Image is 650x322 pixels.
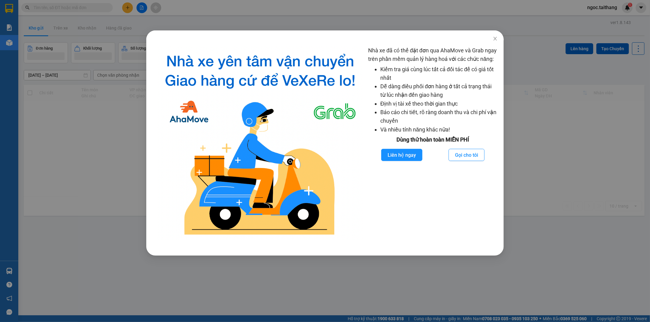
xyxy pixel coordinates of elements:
div: Nhà xe đã có thể đặt đơn qua AhaMove và Grab ngay trên phần mềm quản lý hàng hoá với các chức năng: [368,46,498,240]
li: Báo cáo chi tiết, rõ ràng doanh thu và chi phí vận chuyển [380,108,498,125]
button: Close [487,30,504,47]
li: Định vị tài xế theo thời gian thực [380,100,498,108]
img: logo [157,46,363,240]
span: close [493,36,498,41]
li: Kiểm tra giá cùng lúc tất cả đối tác để có giá tốt nhất [380,65,498,82]
li: Và nhiều tính năng khác nữa! [380,125,498,134]
span: Gọi cho tôi [455,151,478,159]
div: Dùng thử hoàn toàn MIỄN PHÍ [368,135,498,144]
span: Liên hệ ngay [388,151,416,159]
button: Liên hệ ngay [381,149,422,161]
button: Gọi cho tôi [449,149,485,161]
li: Dễ dàng điều phối đơn hàng ở tất cả trạng thái từ lúc nhận đến giao hàng [380,82,498,100]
